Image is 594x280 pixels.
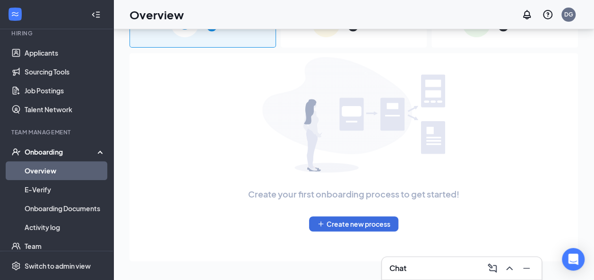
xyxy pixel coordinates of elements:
[11,128,103,136] div: Team Management
[25,218,105,237] a: Activity log
[25,261,91,271] div: Switch to admin view
[11,29,103,37] div: Hiring
[25,180,105,199] a: E-Verify
[309,216,398,231] button: PlusCreate new process
[248,188,459,201] span: Create your first onboarding process to get started!
[10,9,20,19] svg: WorkstreamLogo
[504,263,515,274] svg: ChevronUp
[502,261,517,276] button: ChevronUp
[521,9,533,20] svg: Notifications
[389,263,406,273] h3: Chat
[564,10,573,18] div: DG
[129,7,184,23] h1: Overview
[317,220,325,228] svg: Plus
[25,62,105,81] a: Sourcing Tools
[562,248,585,271] div: Open Intercom Messenger
[519,261,534,276] button: Minimize
[542,9,553,20] svg: QuestionInfo
[25,161,105,180] a: Overview
[11,147,21,156] svg: UserCheck
[25,199,105,218] a: Onboarding Documents
[25,147,97,156] div: Onboarding
[11,261,21,271] svg: Settings
[487,263,498,274] svg: ComposeMessage
[485,261,500,276] button: ComposeMessage
[25,100,105,119] a: Talent Network
[91,10,101,19] svg: Collapse
[25,81,105,100] a: Job Postings
[521,263,532,274] svg: Minimize
[25,43,105,62] a: Applicants
[25,237,105,255] a: Team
